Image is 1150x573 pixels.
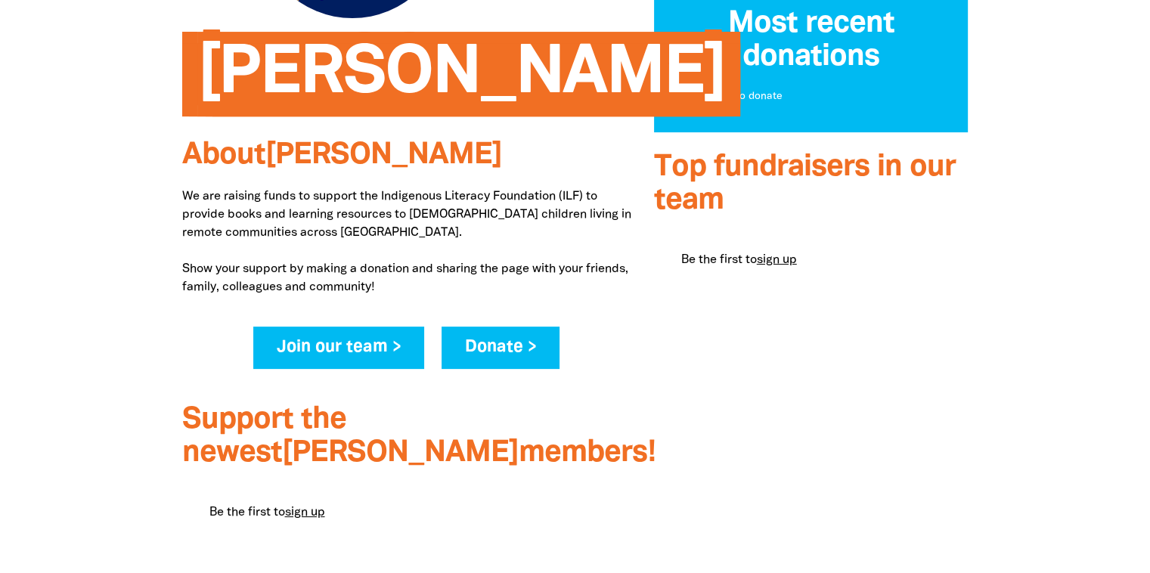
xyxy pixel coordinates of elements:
p: Be the first to donate [679,89,944,104]
div: Donation stream [673,8,950,113]
div: Be the first to [197,491,616,534]
span: Top fundraisers in our team [654,153,956,215]
p: We are raising funds to support the Indigenous Literacy Foundation (ILF) to provide books and lea... [182,187,631,296]
span: About [PERSON_NAME] [182,141,502,169]
div: Paginated content [197,491,616,534]
a: sign up [285,507,325,518]
a: sign up [757,255,797,265]
div: Be the first to [669,239,953,281]
span: Support the newest [PERSON_NAME] members! [182,406,656,467]
h3: Most recent donations [673,8,950,74]
div: Paginated content [673,80,950,113]
div: Paginated content [669,239,953,281]
span: [PERSON_NAME] [197,43,726,116]
a: Donate > [442,327,560,369]
a: Join our team > [253,327,425,369]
